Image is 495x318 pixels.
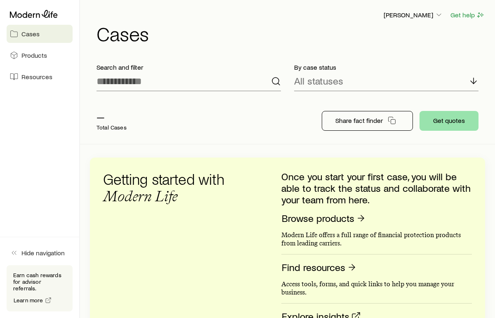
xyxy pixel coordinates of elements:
p: Modern Life offers a full range of financial protection products from leading carriers. [281,231,472,247]
p: Earn cash rewards for advisor referrals. [13,272,66,292]
span: Cases [21,30,40,38]
div: Earn cash rewards for advisor referrals.Learn more [7,265,73,311]
h3: Getting started with [103,171,235,205]
p: Total Cases [97,124,127,131]
a: Resources [7,68,73,86]
span: Resources [21,73,52,81]
a: Find resources [281,261,357,274]
a: Browse products [281,212,366,225]
p: Search and filter [97,63,281,71]
p: Share fact finder [335,116,383,125]
span: Modern Life [103,187,178,205]
a: Products [7,46,73,64]
p: — [97,111,127,122]
p: [PERSON_NAME] [384,11,443,19]
button: Get help [450,10,485,20]
span: Hide navigation [21,249,65,257]
h1: Cases [97,24,485,43]
button: Share fact finder [322,111,413,131]
p: All statuses [294,75,343,87]
p: Once you start your first case, you will be able to track the status and collaborate with your te... [281,171,472,205]
p: Access tools, forms, and quick links to help you manage your business. [281,280,472,297]
button: Get quotes [420,111,478,131]
p: By case status [294,63,478,71]
a: Cases [7,25,73,43]
button: Hide navigation [7,244,73,262]
button: [PERSON_NAME] [383,10,443,20]
span: Learn more [14,297,43,303]
span: Products [21,51,47,59]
